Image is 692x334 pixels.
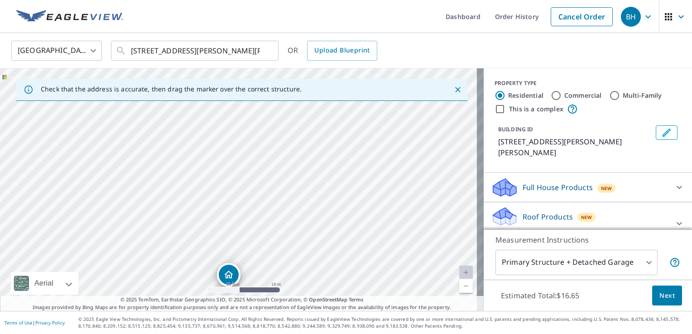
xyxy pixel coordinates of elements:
[669,257,680,268] span: Your report will include the primary structure and a detached garage if one exists.
[5,320,33,326] a: Terms of Use
[491,206,685,241] div: Roof ProductsNewBid Perfect™ with Quick Delivery
[459,266,473,279] a: Current Level 20, Zoom In Disabled
[621,7,641,27] div: BH
[349,296,364,303] a: Terms
[11,272,78,295] div: Aerial
[131,38,260,63] input: Search by address or latitude-longitude
[495,234,680,245] p: Measurement Instructions
[494,286,586,305] p: Estimated Total: $16.65
[523,182,593,193] p: Full House Products
[288,41,377,61] div: OR
[217,263,240,291] div: Dropped pin, building 1, Residential property, 104 E Webster St Ashley, IN 46705
[623,91,662,100] label: Multi-Family
[498,136,652,158] p: [STREET_ADDRESS][PERSON_NAME][PERSON_NAME]
[120,296,364,304] span: © 2025 TomTom, Earthstar Geographics SIO, © 2025 Microsoft Corporation, ©
[523,211,573,222] p: Roof Products
[652,286,682,306] button: Next
[659,290,675,301] span: Next
[498,125,533,133] p: BUILDING ID
[35,320,65,326] a: Privacy Policy
[41,85,302,93] p: Check that the address is accurate, then drag the marker over the correct structure.
[78,316,687,329] p: © 2025 Eagle View Technologies, Inc. and Pictometry International Corp. All Rights Reserved. Repo...
[656,125,678,140] button: Edit building 1
[5,320,65,325] p: |
[307,41,377,61] a: Upload Blueprint
[459,279,473,293] a: Current Level 20, Zoom Out
[452,84,464,95] button: Close
[309,296,347,303] a: OpenStreetMap
[495,250,658,275] div: Primary Structure + Detached Garage
[509,105,563,114] label: This is a complex
[581,214,592,221] span: New
[11,38,102,63] div: [GEOGRAPHIC_DATA]
[551,7,613,26] a: Cancel Order
[508,91,543,100] label: Residential
[16,10,123,24] img: EV Logo
[491,177,685,198] div: Full House ProductsNew
[314,45,370,56] span: Upload Blueprint
[564,91,602,100] label: Commercial
[32,272,56,295] div: Aerial
[495,79,681,87] div: PROPERTY TYPE
[601,185,612,192] span: New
